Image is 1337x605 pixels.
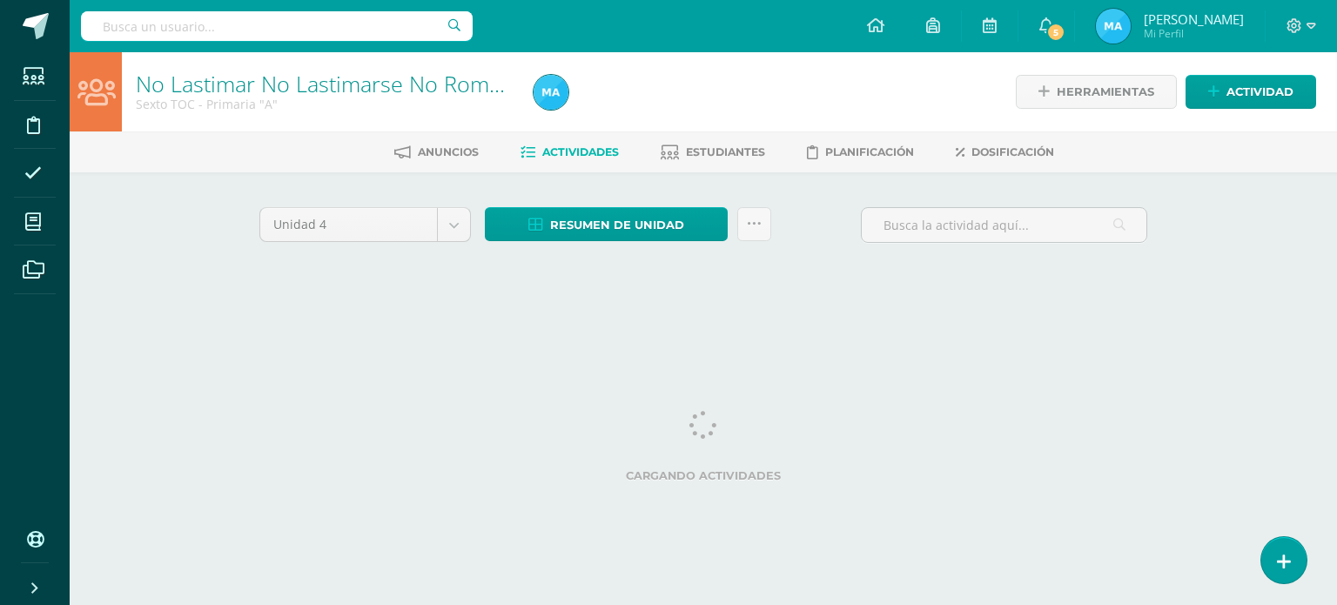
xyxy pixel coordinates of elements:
[418,145,479,158] span: Anuncios
[485,207,728,241] a: Resumen de unidad
[1144,26,1244,41] span: Mi Perfil
[1226,76,1293,108] span: Actividad
[136,96,513,112] div: Sexto TOC - Primaria 'A'
[259,469,1147,482] label: Cargando actividades
[807,138,914,166] a: Planificación
[260,208,470,241] a: Unidad 4
[81,11,473,41] input: Busca un usuario...
[862,208,1146,242] input: Busca la actividad aquí...
[550,209,684,241] span: Resumen de unidad
[971,145,1054,158] span: Dosificación
[1057,76,1154,108] span: Herramientas
[1186,75,1316,109] a: Actividad
[1096,9,1131,44] img: 979c1cf55386344813ae51d4afc2f076.png
[542,145,619,158] span: Actividades
[136,69,523,98] a: No Lastimar No Lastimarse No Romper
[825,145,914,158] span: Planificación
[273,208,424,241] span: Unidad 4
[521,138,619,166] a: Actividades
[661,138,765,166] a: Estudiantes
[394,138,479,166] a: Anuncios
[956,138,1054,166] a: Dosificación
[534,75,568,110] img: 979c1cf55386344813ae51d4afc2f076.png
[1046,23,1065,42] span: 5
[1144,10,1244,28] span: [PERSON_NAME]
[1016,75,1177,109] a: Herramientas
[686,145,765,158] span: Estudiantes
[136,71,513,96] h1: No Lastimar No Lastimarse No Romper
